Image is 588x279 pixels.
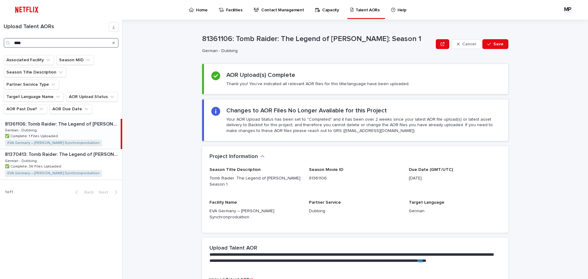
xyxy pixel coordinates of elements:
[309,175,401,182] p: 81361106
[4,104,47,114] button: AOR Past Due?
[209,175,302,188] p: Tomb Raider: The Legend of [PERSON_NAME]: Season 1
[66,92,118,102] button: AOR Upload Status
[563,5,573,15] div: MP
[81,190,94,194] span: Back
[5,120,119,127] p: 81361106: Tomb Raider: The Legend of Lara Croft: Season 1
[209,245,257,252] h2: Upload Talent AOR
[226,81,409,87] p: Thank you! You've indicated all relevant AOR files for this title/language have been uploaded.
[452,39,481,49] button: Cancel
[56,55,94,65] button: Season MID
[209,153,265,160] button: Project Information
[5,133,59,138] p: ✅ Complete: 1 Files Uploaded
[99,190,112,194] span: Next
[482,39,508,49] button: Save
[462,42,476,46] span: Cancel
[5,127,38,133] p: German - Dubbing
[70,190,96,195] button: Back
[493,42,503,46] span: Save
[4,92,64,102] button: Target Language Name
[309,200,341,205] span: Partner Service
[309,208,401,214] p: Dubbing
[409,200,444,205] span: Target Language
[226,107,387,114] h2: Changes to AOR Files No Longer Available for this Project
[4,67,66,77] button: Season Title Description
[202,48,431,54] p: German - Dubbing
[226,71,295,79] h2: AOR Upload(s) Complete
[4,38,119,48] input: Search
[309,168,343,172] span: Season Movie ID
[226,117,501,134] p: Your AOR Upload Status has been set to "Completed" and it has been over 2 weeks since your latest...
[209,200,237,205] span: Facility Name
[202,35,433,43] p: 81361106: Tomb Raider: The Legend of [PERSON_NAME]: Season 1
[96,190,122,195] button: Next
[7,141,100,145] a: EVA Germany – [PERSON_NAME] Synchronproduktion
[4,80,59,89] button: Partner Service Type
[409,168,453,172] span: Due Date (GMT/UTC)
[409,208,501,214] p: German
[5,163,62,169] p: ✅ Complete: 36 Files Uploaded
[50,104,92,114] button: AOR Due Date
[409,175,501,182] p: [DATE]
[7,171,100,175] a: EVA Germany – [PERSON_NAME] Synchronproduktion
[209,168,261,172] span: Season Title Description
[209,208,302,221] p: EVA Germany – [PERSON_NAME] Synchronproduktion
[5,150,121,157] p: 81370413: Tomb Raider: The Legend of Lara Croft: Season 2
[4,24,109,30] h1: Upload Talent AORs
[209,153,258,160] h2: Project Information
[4,55,54,65] button: Associated Facility
[12,4,41,16] img: ifQbXi3ZQGMSEF7WDB7W
[5,158,38,163] p: German - Dubbing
